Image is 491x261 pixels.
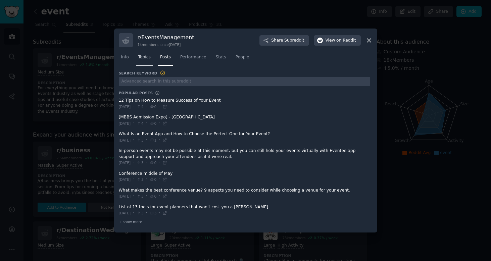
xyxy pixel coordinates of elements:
span: · [159,104,160,110]
span: · [146,176,147,182]
span: · [133,104,134,110]
span: · [146,120,147,126]
span: [DATE] [119,121,131,126]
span: · [159,160,160,166]
span: 3 [137,160,144,165]
span: · [133,120,134,126]
span: · [146,104,147,110]
h3: Popular Posts [119,91,153,95]
span: Subreddit [284,38,304,44]
span: Posts [160,54,171,60]
span: Performance [180,54,206,60]
span: 0 [150,177,157,182]
span: 3 [150,211,157,215]
span: [DATE] [119,194,131,199]
h3: Search Keyword [119,70,166,76]
span: · [159,193,160,199]
a: Posts [158,52,173,66]
button: ShareSubreddit [259,35,309,46]
span: · [159,176,160,182]
span: Stats [216,54,226,60]
span: 0 [150,160,157,165]
input: Advanced search in this subreddit [119,77,370,86]
span: · [146,193,147,199]
span: Info [121,54,129,60]
a: Stats [213,52,229,66]
span: · [133,137,134,143]
span: · [159,210,160,216]
span: 3 [137,194,144,199]
span: + show more [119,219,142,224]
span: [DATE] [119,211,131,215]
span: [DATE] [119,138,131,143]
a: People [233,52,252,66]
a: Info [119,52,131,66]
span: [DATE] [119,160,131,165]
span: · [159,120,160,126]
span: Share [271,38,304,44]
span: · [146,210,147,216]
span: 0 [150,121,157,126]
a: Performance [178,52,209,66]
span: Topics [138,54,151,60]
a: Topics [136,52,153,66]
span: [DATE] [119,177,131,182]
span: [DATE] [119,104,131,109]
span: 3 [137,177,144,182]
span: 4 [137,121,144,126]
span: · [133,160,134,166]
span: 0 [150,194,157,199]
span: 3 [137,138,144,143]
span: People [236,54,249,60]
span: View [326,38,356,44]
span: on Reddit [336,38,356,44]
span: · [146,160,147,166]
span: · [133,210,134,216]
span: · [133,176,134,182]
span: · [133,193,134,199]
span: · [146,137,147,143]
button: Viewon Reddit [314,35,361,46]
span: 4 [137,104,144,109]
span: 3 [137,211,144,215]
span: 0 [150,104,157,109]
span: · [159,137,160,143]
div: 1k members since [DATE] [138,42,194,47]
h3: r/ EventsManagement [138,34,194,41]
span: 1 [150,138,157,143]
